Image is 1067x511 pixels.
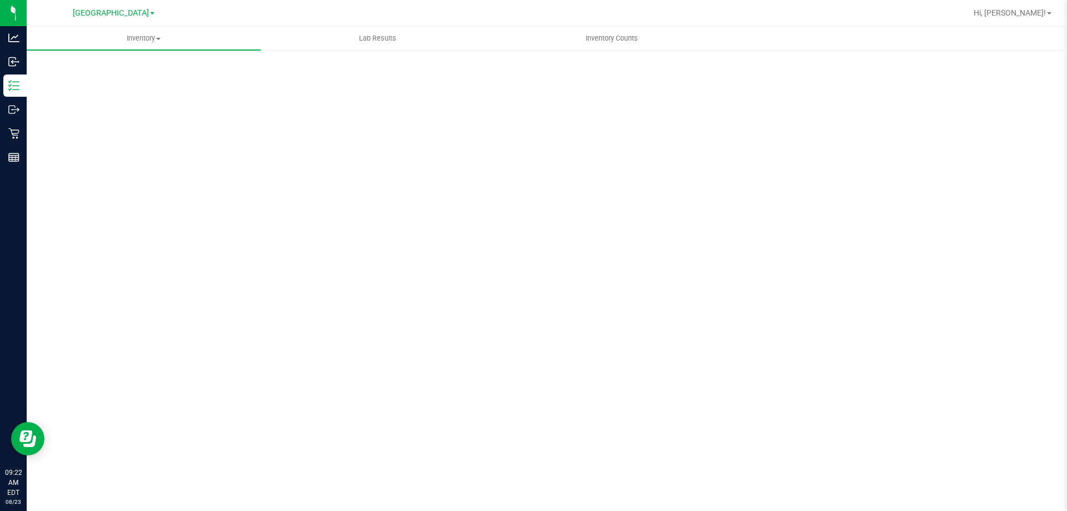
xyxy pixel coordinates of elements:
inline-svg: Inbound [8,56,19,67]
iframe: Resource center [11,422,44,455]
p: 09:22 AM EDT [5,468,22,498]
inline-svg: Analytics [8,32,19,43]
inline-svg: Outbound [8,104,19,115]
span: Lab Results [344,33,411,43]
span: Hi, [PERSON_NAME]! [974,8,1046,17]
a: Inventory [27,27,261,50]
span: [GEOGRAPHIC_DATA] [73,8,149,18]
span: Inventory [27,33,261,43]
span: Inventory Counts [571,33,653,43]
inline-svg: Inventory [8,80,19,91]
a: Inventory Counts [495,27,729,50]
p: 08/23 [5,498,22,506]
inline-svg: Reports [8,152,19,163]
inline-svg: Retail [8,128,19,139]
a: Lab Results [261,27,495,50]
